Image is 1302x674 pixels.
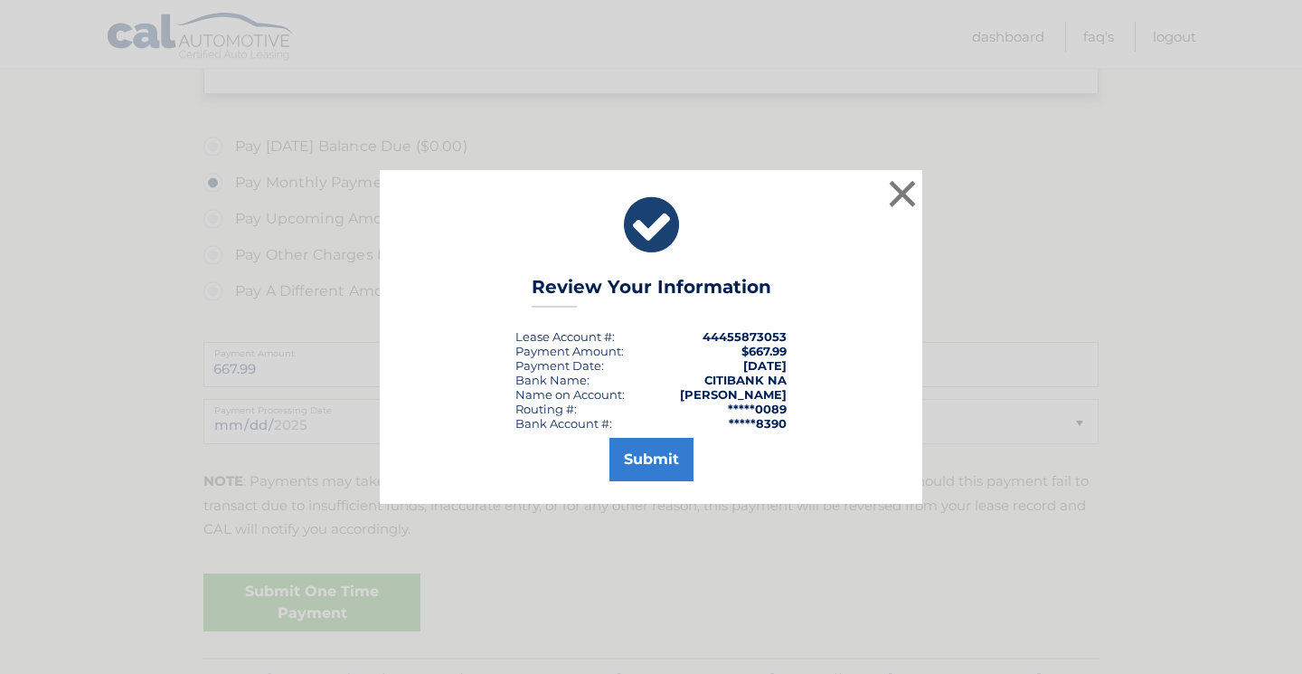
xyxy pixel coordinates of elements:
span: [DATE] [743,358,787,373]
span: Payment Date [515,358,601,373]
span: $667.99 [741,344,787,358]
button: Submit [609,438,693,481]
div: Name on Account: [515,387,625,402]
div: : [515,358,604,373]
div: Lease Account #: [515,329,615,344]
div: Routing #: [515,402,577,416]
strong: 44455873053 [703,329,787,344]
button: × [884,176,920,212]
strong: CITIBANK NA [704,373,787,387]
div: Bank Account #: [515,416,612,431]
div: Bank Name: [515,373,590,387]
h3: Review Your Information [532,276,771,308]
strong: [PERSON_NAME] [680,387,787,402]
div: Payment Amount: [515,344,624,358]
